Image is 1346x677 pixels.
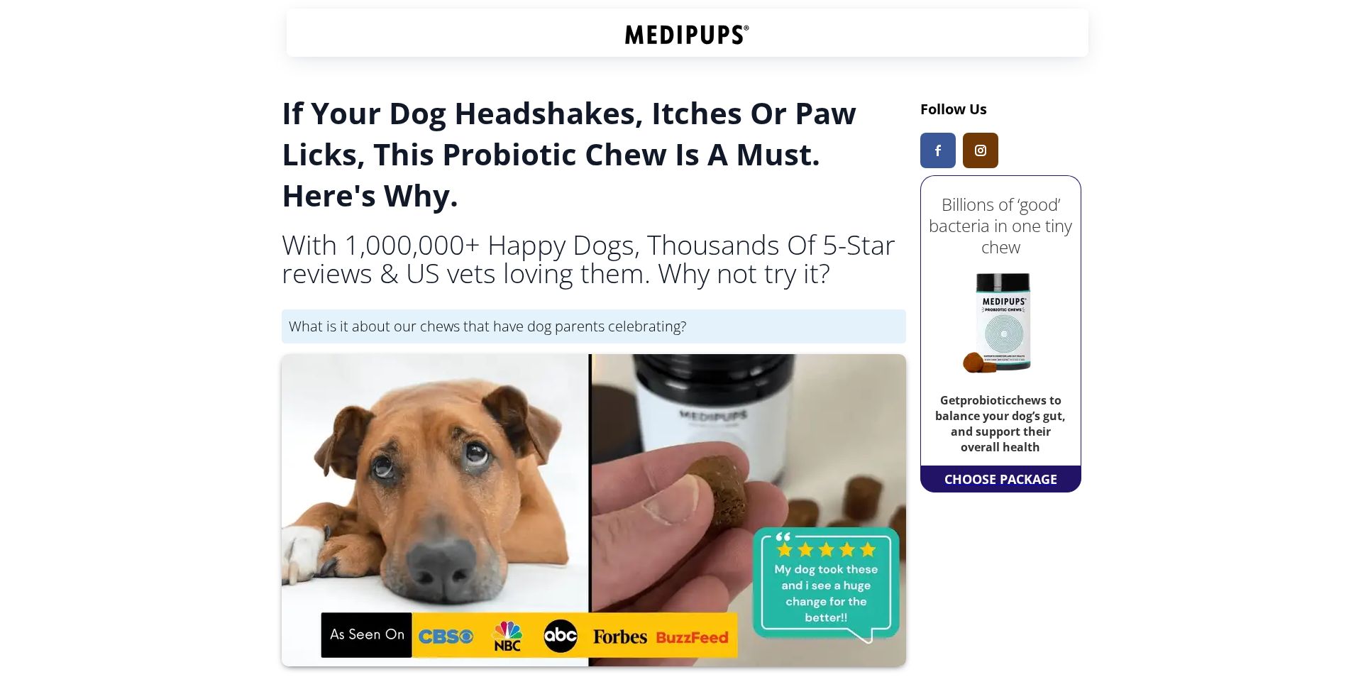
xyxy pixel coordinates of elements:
img: Medipups Instagram [975,145,986,156]
b: Get probiotic chews to balance your dog’s gut, and support their overall health [935,392,1066,455]
div: What is it about our chews that have dog parents celebrating? [282,309,906,343]
h2: With 1,000,000+ Happy Dogs, Thousands Of 5-Star reviews & US vets loving them. Why not try it? [282,230,906,287]
a: Billions of ‘good’ bacteria in one tiny chewGetprobioticchews to balance your dog’s gut, and supp... [925,180,1077,462]
h1: If Your Dog Headshakes, Itches Or Paw Licks, This Probiotic Chew Is A Must. Here's Why. [282,92,906,216]
h2: Billions of ‘good’ bacteria in one tiny chew [925,194,1077,258]
img: Dog [282,354,906,666]
img: Medipups Facebook [935,145,941,156]
h3: Follow Us [920,99,1081,119]
a: CHOOSE PACKAGE [941,466,1061,492]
